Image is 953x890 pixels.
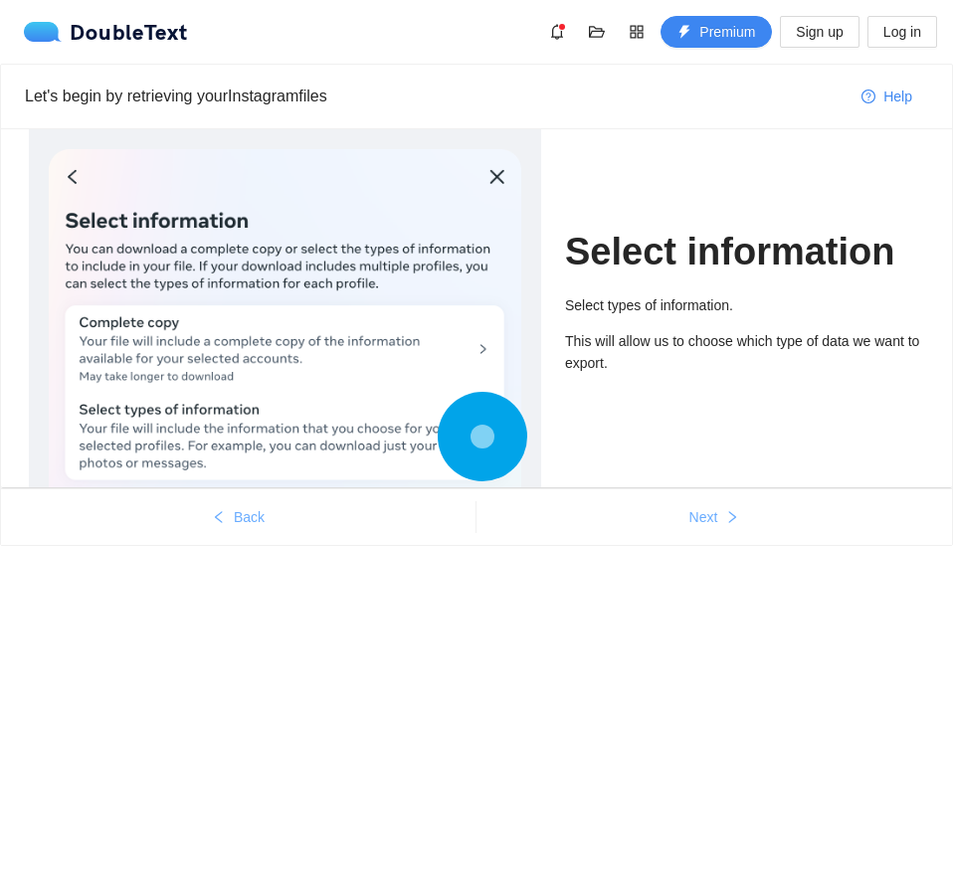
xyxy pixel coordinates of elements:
span: folder-open [582,24,612,40]
span: right [725,510,739,526]
div: DoubleText [24,22,188,42]
span: Log in [883,21,921,43]
button: folder-open [581,16,613,48]
span: Back [234,506,265,528]
span: question-circle [861,89,875,105]
div: Let's begin by retrieving your Instagram files [25,84,846,108]
span: Help [883,86,912,107]
p: This will allow us to choose which type of data we want to export. [565,330,924,374]
span: left [212,510,226,526]
span: Premium [699,21,755,43]
button: Log in [867,16,937,48]
h1: Select information [565,229,924,275]
span: bell [542,24,572,40]
button: bell [541,16,573,48]
img: logo [24,22,70,42]
p: Select types of information. [565,294,924,316]
span: appstore [622,24,652,40]
button: thunderboltPremium [661,16,772,48]
button: leftBack [1,501,476,533]
button: Nextright [476,501,952,533]
button: Sign up [780,16,858,48]
span: Next [689,506,718,528]
button: question-circleHelp [846,81,928,112]
button: appstore [621,16,653,48]
span: thunderbolt [677,25,691,41]
a: logoDoubleText [24,22,188,42]
span: Sign up [796,21,843,43]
